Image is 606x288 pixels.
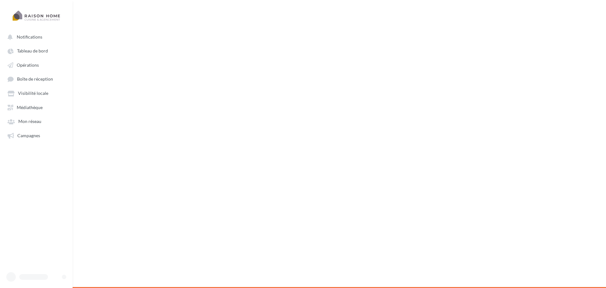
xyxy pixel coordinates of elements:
[4,59,69,70] a: Opérations
[4,115,69,127] a: Mon réseau
[17,133,40,138] span: Campagnes
[17,34,42,40] span: Notifications
[4,31,66,42] button: Notifications
[4,130,69,141] a: Campagnes
[17,48,48,54] span: Tableau de bord
[18,119,41,124] span: Mon réseau
[4,45,69,56] a: Tableau de bord
[4,73,69,85] a: Boîte de réception
[4,101,69,113] a: Médiathèque
[17,77,53,82] span: Boîte de réception
[4,87,69,99] a: Visibilité locale
[17,62,39,68] span: Opérations
[18,91,48,96] span: Visibilité locale
[17,105,43,110] span: Médiathèque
